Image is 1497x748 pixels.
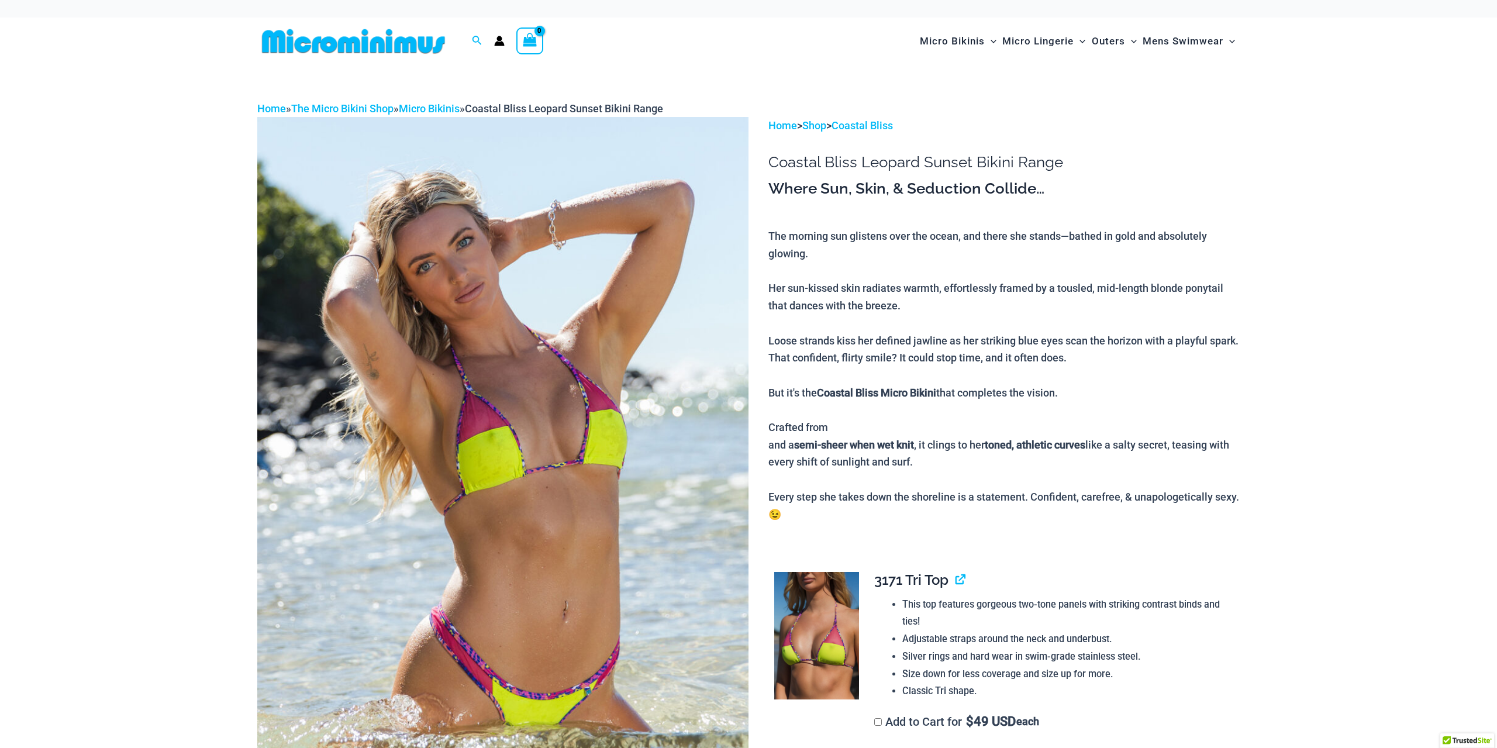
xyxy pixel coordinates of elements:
a: The Micro Bikini Shop [291,102,394,115]
a: Shop [802,119,826,132]
li: Adjustable straps around the neck and underbust. [902,630,1230,648]
li: Size down for less coverage and size up for more. [902,666,1230,683]
span: » » » [257,102,663,115]
b: toned, athletic curves [985,439,1085,451]
span: Coastal Bliss Leopard Sunset Bikini Range [465,102,663,115]
input: Add to Cart for$49 USD each [874,718,882,726]
b: Coastal Bliss Micro Bikini [817,387,936,399]
div: and a , it clings to her like a salty secret, teasing with every shift of sunlight and surf. Ever... [768,436,1240,523]
img: Coastal Bliss Leopard Sunset 3171 Tri Top [774,572,859,699]
p: > > [768,117,1240,135]
span: each [1016,716,1039,728]
a: Home [257,102,286,115]
h3: Where Sun, Skin, & Seduction Collide… [768,179,1240,199]
span: Menu Toggle [1125,26,1137,56]
h1: Coastal Bliss Leopard Sunset Bikini Range [768,153,1240,171]
a: Account icon link [494,36,505,46]
span: 3171 Tri Top [874,571,948,588]
a: Micro BikinisMenu ToggleMenu Toggle [917,23,999,59]
a: View Shopping Cart, empty [516,27,543,54]
a: Home [768,119,797,132]
a: OutersMenu ToggleMenu Toggle [1089,23,1140,59]
span: Outers [1092,26,1125,56]
a: Micro LingerieMenu ToggleMenu Toggle [999,23,1088,59]
span: Mens Swimwear [1143,26,1223,56]
a: Coastal Bliss [832,119,893,132]
span: 49 USD [966,716,1016,728]
span: Menu Toggle [1074,26,1085,56]
a: Mens SwimwearMenu ToggleMenu Toggle [1140,23,1238,59]
li: Classic Tri shape. [902,682,1230,700]
span: Menu Toggle [1223,26,1235,56]
li: Silver rings and hard wear in swim-grade stainless steel. [902,648,1230,666]
a: Search icon link [472,34,482,49]
a: Micro Bikinis [399,102,460,115]
li: This top features gorgeous two-tone panels with striking contrast binds and ties! [902,596,1230,630]
label: Add to Cart for [874,715,1040,729]
img: MM SHOP LOGO FLAT [257,28,450,54]
span: $ [966,714,974,729]
span: Micro Bikinis [920,26,985,56]
span: Micro Lingerie [1002,26,1074,56]
span: Menu Toggle [985,26,996,56]
p: The morning sun glistens over the ocean, and there she stands—bathed in gold and absolutely glowi... [768,227,1240,523]
nav: Site Navigation [915,22,1240,61]
b: semi-sheer when wet knit [794,439,914,451]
